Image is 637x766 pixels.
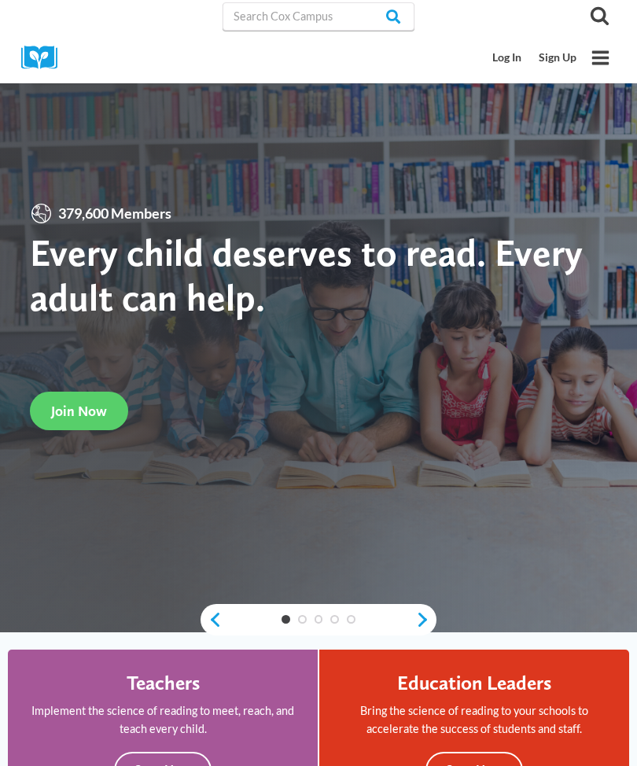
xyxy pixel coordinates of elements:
img: Cox Campus [21,46,68,70]
p: Bring the science of reading to your schools to accelerate the success of students and staff. [341,702,608,738]
a: previous [201,611,222,628]
a: Sign Up [530,43,585,72]
p: Implement the science of reading to meet, reach, and teach every child. [29,702,296,738]
span: Join Now [51,403,107,419]
a: Log In [484,43,531,72]
a: 2 [298,615,307,624]
a: Join Now [30,392,128,430]
a: 4 [330,615,339,624]
strong: Every child deserves to read. Every adult can help. [30,230,583,320]
a: 1 [282,615,290,624]
button: Open menu [585,42,616,73]
h4: Education Leaders [397,671,551,694]
a: 5 [347,615,355,624]
a: next [415,611,436,628]
div: content slider buttons [201,604,436,635]
h4: Teachers [127,671,200,694]
a: 3 [315,615,323,624]
input: Search Cox Campus [223,2,414,31]
nav: Secondary Mobile Navigation [484,43,585,72]
span: 379,600 Members [53,202,177,225]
